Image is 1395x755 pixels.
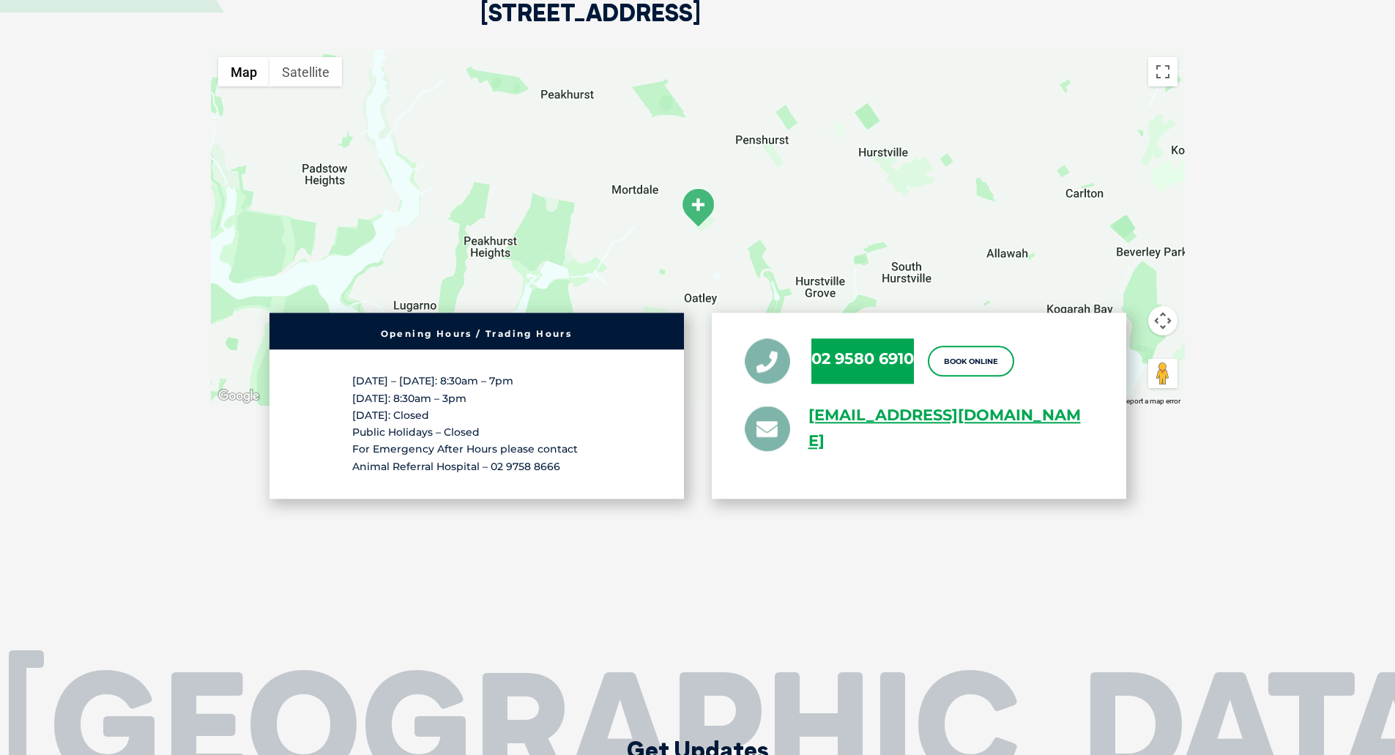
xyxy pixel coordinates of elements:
[352,373,601,475] p: [DATE] – [DATE]: 8:30am – 7pm [DATE]: 8:30am – 3pm [DATE]: Closed Public Holidays – Closed For Em...
[480,1,701,50] h2: [STREET_ADDRESS]
[811,349,914,368] a: 02 9580 6910
[928,346,1014,377] a: Book Online
[1148,57,1178,86] button: Toggle fullscreen view
[1148,306,1178,335] button: Map camera controls
[277,330,677,339] h6: Opening Hours / Trading Hours
[808,403,1093,455] a: [EMAIL_ADDRESS][DOMAIN_NAME]
[218,57,269,86] button: Show street map
[269,57,342,86] button: Show satellite imagery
